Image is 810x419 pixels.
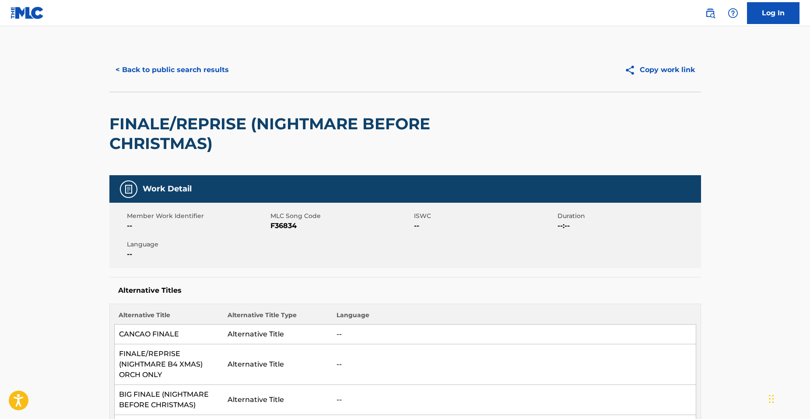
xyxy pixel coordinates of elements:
th: Alternative Title [114,311,223,325]
img: search [705,8,715,18]
img: Copy work link [624,65,640,76]
span: Member Work Identifier [127,211,268,221]
a: Log In [747,2,799,24]
h5: Work Detail [143,184,192,194]
td: Alternative Title [223,325,332,344]
td: -- [332,344,696,385]
img: help [728,8,738,18]
div: Help [724,4,742,22]
h2: FINALE/REPRISE (NIGHTMARE BEFORE CHRISTMAS) [109,114,464,153]
a: Public Search [701,4,719,22]
button: < Back to public search results [109,59,235,81]
td: -- [332,325,696,344]
span: MLC Song Code [270,211,412,221]
div: Drag [769,386,774,412]
span: -- [127,249,268,260]
button: Copy work link [618,59,701,81]
iframe: Chat Widget [766,377,810,419]
td: CANCAO FINALE [114,325,223,344]
td: FINALE/REPRISE (NIGHTMARE B4 XMAS) ORCH ONLY [114,344,223,385]
td: -- [332,385,696,415]
span: -- [414,221,555,231]
span: ISWC [414,211,555,221]
h5: Alternative Titles [118,286,692,295]
th: Language [332,311,696,325]
span: Language [127,240,268,249]
td: BIG FINALE (NIGHTMARE BEFORE CHRISTMAS) [114,385,223,415]
img: Work Detail [123,184,134,194]
span: -- [127,221,268,231]
td: Alternative Title [223,385,332,415]
td: Alternative Title [223,344,332,385]
span: F36834 [270,221,412,231]
span: Duration [558,211,699,221]
span: --:-- [558,221,699,231]
th: Alternative Title Type [223,311,332,325]
img: MLC Logo [11,7,44,19]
